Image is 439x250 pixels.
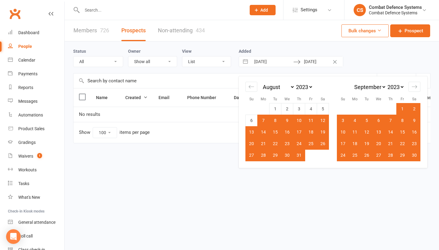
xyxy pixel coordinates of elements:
[269,126,281,138] td: Selected. Tuesday, August 15, 2023
[8,40,64,53] a: People
[8,122,64,136] a: Product Sales
[100,27,109,34] div: 726
[18,85,33,90] div: Reports
[269,103,281,115] td: Choose Tuesday, August 1, 2023 as your check-in date. It’s available.
[317,103,329,115] td: Choose Saturday, August 5, 2023 as your check-in date. It’s available.
[246,149,258,161] td: Selected. Sunday, August 27, 2023
[8,149,64,163] a: Waivers 1
[409,115,420,126] td: Selected. Saturday, September 9, 2023
[187,94,223,101] button: Phone Number
[8,108,64,122] a: Automations
[8,95,64,108] a: Messages
[293,115,305,126] td: Selected. Thursday, August 10, 2023
[187,95,223,100] span: Phone Number
[73,20,109,41] a: Members726
[246,126,258,138] td: Selected. Sunday, August 13, 2023
[281,138,293,149] td: Selected. Wednesday, August 23, 2023
[376,97,381,101] small: We
[8,163,64,177] a: Workouts
[18,71,37,76] div: Payments
[385,115,397,126] td: Selected. Thursday, September 7, 2023
[401,97,404,101] small: Fr
[309,97,312,101] small: Fr
[293,138,305,149] td: Selected. Thursday, August 24, 2023
[6,229,21,244] div: Open Intercom Messenger
[240,56,251,67] button: Interact with the calendar and add the check-in date for your trip.
[258,149,269,161] td: Selected. Monday, August 28, 2023
[18,154,33,159] div: Waivers
[373,149,385,161] td: Selected. Wednesday, September 27, 2023
[8,191,64,204] a: What's New
[246,115,258,126] td: Choose Sunday, August 6, 2023 as your check-in date. It’s available.
[305,115,317,126] td: Selected. Friday, August 11, 2023
[96,94,114,101] button: Name
[305,138,317,149] td: Selected. Friday, August 25, 2023
[349,149,361,161] td: Selected. Monday, September 25, 2023
[385,149,397,161] td: Selected. Thursday, September 28, 2023
[361,115,373,126] td: Selected. Tuesday, September 5, 2023
[18,140,36,145] div: Gradings
[8,53,64,67] a: Calendar
[397,138,409,149] td: Selected. Friday, September 22, 2023
[369,5,422,10] div: Combat Defence Systems
[354,4,366,16] div: CS
[361,138,373,149] td: Selected. Tuesday, September 19, 2023
[352,97,358,101] small: Mo
[337,126,349,138] td: Selected. Sunday, September 10, 2023
[373,115,385,126] td: Selected. Wednesday, September 6, 2023
[269,115,281,126] td: Selected. Tuesday, August 8, 2023
[18,181,29,186] div: Tasks
[284,97,290,101] small: We
[125,94,148,101] button: Created
[8,26,64,40] a: Dashboard
[18,99,37,104] div: Messages
[293,103,305,115] td: Choose Thursday, August 3, 2023 as your check-in date. It’s available.
[397,126,409,138] td: Selected. Friday, September 15, 2023
[317,126,329,138] td: Selected. Saturday, August 19, 2023
[8,67,64,81] a: Payments
[234,94,265,101] button: Date of Birth
[158,20,205,41] a: Non-attending434
[337,138,349,149] td: Selected. Sunday, September 17, 2023
[388,97,393,101] small: Th
[281,149,293,161] td: Selected. Wednesday, August 30, 2023
[305,126,317,138] td: Selected. Friday, August 18, 2023
[337,115,349,126] td: Selected. Sunday, September 3, 2023
[128,49,141,54] label: Owner
[18,234,33,238] div: Roll call
[125,95,148,100] span: Created
[8,177,64,191] a: Tasks
[297,97,301,101] small: Th
[361,149,373,161] td: Selected. Tuesday, September 26, 2023
[409,149,420,161] td: Selected. Saturday, September 30, 2023
[305,103,317,115] td: Choose Friday, August 4, 2023 as your check-in date. It’s available.
[301,3,317,17] span: Settings
[79,127,150,138] div: Show
[321,97,325,101] small: Sa
[412,97,416,101] small: Sa
[18,30,39,35] div: Dashboard
[7,6,23,21] a: Clubworx
[73,73,377,88] input: Search by contact name
[8,229,64,243] a: Roll call
[250,5,276,15] button: Add
[234,95,265,100] span: Date of Birth
[8,216,64,229] a: General attendance kiosk mode
[293,149,305,161] td: Selected. Thursday, August 31, 2023
[373,138,385,149] td: Selected. Wednesday, September 20, 2023
[409,82,420,92] div: Move forward to switch to the next month.
[337,149,349,161] td: Selected. Sunday, September 24, 2023
[159,94,176,101] button: Email
[369,10,422,16] div: Combat Defence Systems
[317,115,329,126] td: Selected. Saturday, August 12, 2023
[409,126,420,138] td: Selected. Saturday, September 16, 2023
[258,138,269,149] td: Selected. Monday, August 21, 2023
[245,82,257,92] div: Move backward to switch to the previous month.
[405,27,423,34] span: Prospect
[121,20,146,41] a: Prospects
[349,138,361,149] td: Selected. Monday, September 18, 2023
[409,103,420,115] td: Selected. Saturday, September 2, 2023
[258,126,269,138] td: Selected. Monday, August 14, 2023
[273,97,277,101] small: Tu
[18,58,35,62] div: Calendar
